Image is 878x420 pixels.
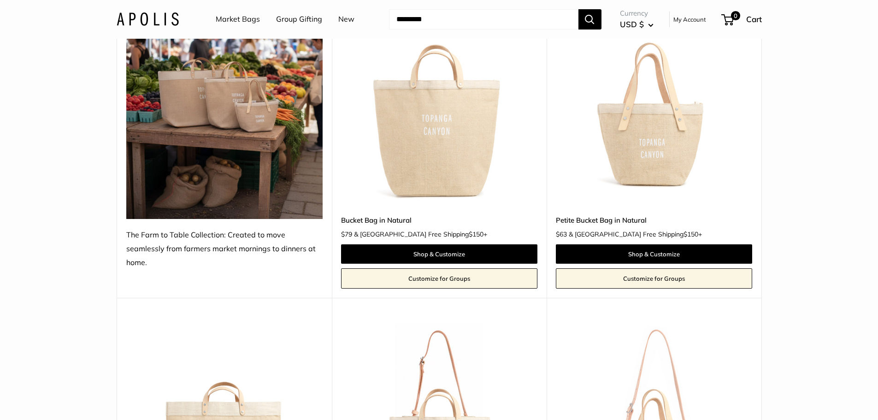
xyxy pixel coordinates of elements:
button: USD $ [620,17,654,32]
a: Market Bags [216,12,260,26]
a: Petite Bucket Bag in Natural [556,215,752,225]
img: The Farm to Table Collection: Created to move seamlessly from farmers market mornings to dinners ... [126,9,323,219]
a: Bucket Bag in Natural [341,215,537,225]
span: $79 [341,230,352,238]
input: Search... [389,9,578,30]
a: My Account [673,14,706,25]
a: Group Gifting [276,12,322,26]
a: New [338,12,354,26]
a: Petite Bucket Bag in NaturalPetite Bucket Bag in Natural [556,9,752,206]
span: $63 [556,230,567,238]
a: Customize for Groups [341,268,537,289]
a: Bucket Bag in NaturalBucket Bag in Natural [341,9,537,206]
span: & [GEOGRAPHIC_DATA] Free Shipping + [354,231,487,237]
span: $150 [469,230,483,238]
span: Cart [746,14,762,24]
img: Bucket Bag in Natural [341,9,537,206]
img: Apolis [117,12,179,26]
span: $150 [684,230,698,238]
a: Shop & Customize [556,244,752,264]
span: Currency [620,7,654,20]
span: 0 [731,11,740,20]
span: & [GEOGRAPHIC_DATA] Free Shipping + [569,231,702,237]
span: USD $ [620,19,644,29]
a: 0 Cart [722,12,762,27]
img: Petite Bucket Bag in Natural [556,9,752,206]
a: Customize for Groups [556,268,752,289]
div: The Farm to Table Collection: Created to move seamlessly from farmers market mornings to dinners ... [126,228,323,270]
button: Search [578,9,601,30]
a: Shop & Customize [341,244,537,264]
